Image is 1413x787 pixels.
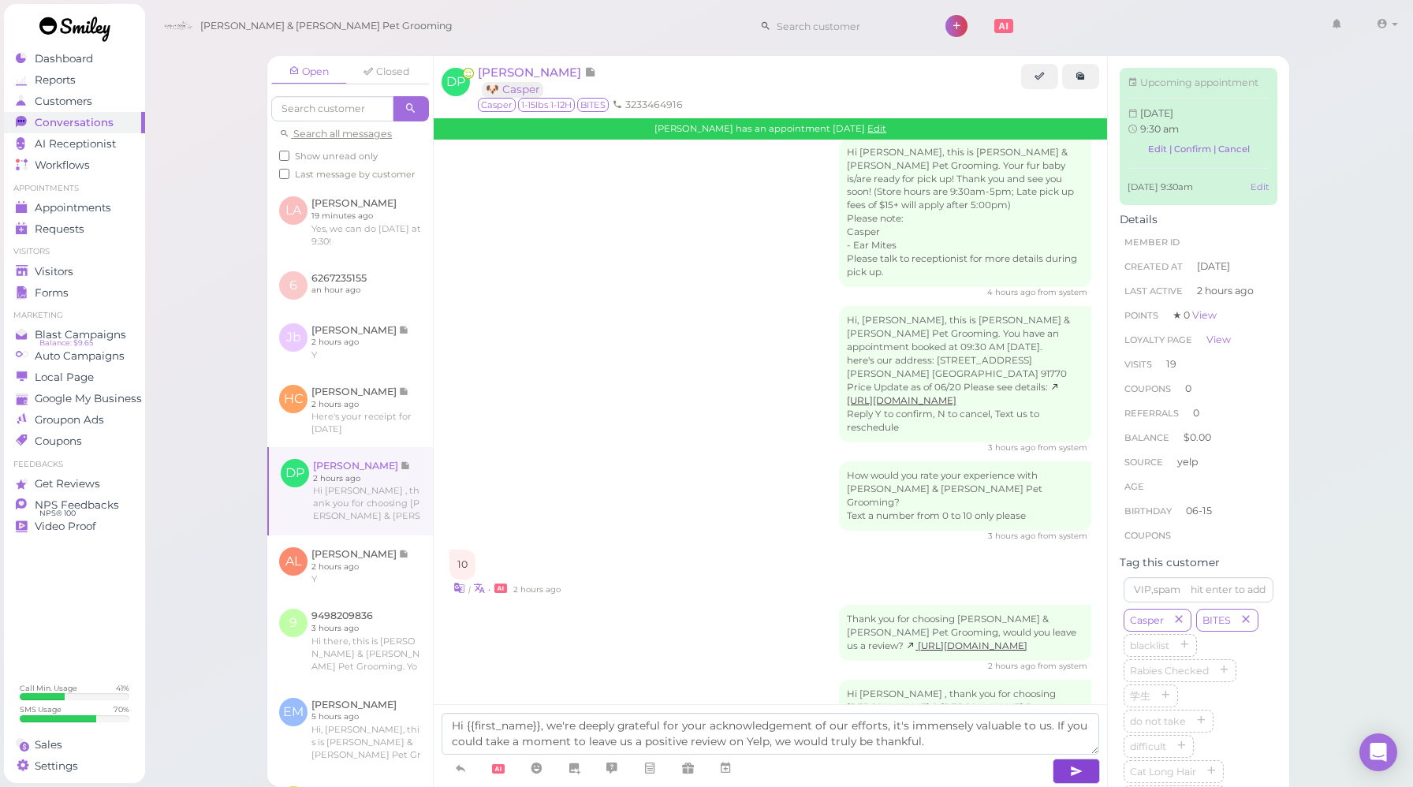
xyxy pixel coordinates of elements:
[4,473,145,494] a: Get Reviews
[35,73,76,87] span: Reports
[987,287,1038,297] span: 08/21/2025 12:56pm
[1124,530,1171,541] span: Coupons
[35,222,84,236] span: Requests
[35,371,94,384] span: Local Page
[609,98,687,112] li: 3233464916
[4,310,145,321] li: Marketing
[4,218,145,240] a: Requests
[1038,531,1087,541] span: from system
[577,98,609,112] span: BITES
[1124,359,1152,370] span: Visits
[349,60,424,84] a: Closed
[1124,237,1180,248] span: Member ID
[35,95,92,108] span: Customers
[771,13,924,39] input: Search customer
[1120,213,1277,226] div: Details
[4,516,145,537] a: Video Proof
[271,96,393,121] input: Search customer
[1128,181,1269,193] div: [DATE] 9:30am
[295,151,378,162] span: Show unread only
[1199,614,1234,626] span: BITES
[1120,376,1277,401] li: 0
[1192,309,1217,321] a: View
[1251,181,1269,193] a: Edit
[35,265,73,278] span: Visitors
[1197,259,1230,274] span: [DATE]
[1184,431,1211,443] span: $0.00
[654,123,867,134] span: [PERSON_NAME] has an appointment [DATE]
[39,507,76,520] span: NPS® 100
[1120,498,1277,524] li: 06-15
[1127,766,1199,778] span: Cat Long Hair
[988,442,1038,453] span: 08/21/2025 01:24pm
[116,683,129,693] div: 41 %
[1124,432,1172,443] span: Balance
[35,738,62,752] span: Sales
[279,128,392,140] a: Search all messages
[584,65,596,80] span: Note
[35,349,125,363] span: Auto Campaigns
[449,550,475,580] div: 10
[4,91,145,112] a: Customers
[1120,352,1277,377] li: 19
[20,704,62,714] div: SMS Usage
[1140,107,1173,119] span: Tue Sep 23 2025 09:30:00 GMT-0700 (Pacific Daylight Time)
[35,159,90,172] span: Workflows
[4,112,145,133] a: Conversations
[482,82,543,97] a: 🐶 Casper
[35,201,111,214] span: Appointments
[35,413,104,427] span: Groupon Ads
[839,461,1091,531] div: How would you rate your experience with [PERSON_NAME] & [PERSON_NAME] Pet Grooming? Text a number...
[271,60,347,84] a: Open
[35,759,78,773] span: Settings
[20,683,77,693] div: Call Min. Usage
[35,477,100,490] span: Get Reviews
[4,261,145,282] a: Visitors
[867,123,886,134] a: Edit
[1124,505,1172,517] span: Birthday
[1124,408,1179,419] span: Referrals
[1038,442,1087,453] span: from system
[839,605,1091,661] div: Thank you for choosing [PERSON_NAME] & [PERSON_NAME] Pet Grooming, would you leave us a review?
[4,409,145,431] a: Groupon Ads
[4,133,145,155] a: AI Receptionist
[4,494,145,516] a: NPS Feedbacks NPS® 100
[4,183,145,194] li: Appointments
[442,68,470,96] span: DP
[449,580,1091,596] div: •
[35,328,126,341] span: Blast Campaigns
[4,324,145,345] a: Blast Campaigns Balance: $9.65
[513,584,561,595] span: 08/21/2025 02:26pm
[1124,261,1183,272] span: Created At
[1127,640,1173,651] span: blacklist
[1124,577,1273,602] input: VIP,spam
[35,392,142,405] span: Google My Business
[4,367,145,388] a: Local Page
[4,155,145,176] a: Workflows
[1120,401,1277,426] li: 0
[839,306,1091,442] div: Hi, [PERSON_NAME], this is [PERSON_NAME] & [PERSON_NAME] Pet Grooming. You have an appointment bo...
[1127,715,1189,727] span: do not take
[4,734,145,755] a: Sales
[988,531,1038,541] span: 08/21/2025 01:24pm
[1124,383,1171,394] span: Coupons
[200,4,453,48] span: [PERSON_NAME] & [PERSON_NAME] Pet Grooming
[906,640,1027,651] a: [URL][DOMAIN_NAME]
[1359,733,1397,771] div: Open Intercom Messenger
[1127,665,1212,677] span: Rabies Checked
[35,520,96,533] span: Video Proof
[1191,583,1266,597] div: hit enter to add
[4,459,145,470] li: Feedbacks
[1127,614,1167,626] span: Casper
[4,69,145,91] a: Reports
[35,435,82,448] span: Coupons
[1128,139,1269,160] a: Edit | Confirm | Cancel
[478,65,584,80] span: [PERSON_NAME]
[1120,556,1277,569] div: Tag this customer
[518,98,575,112] span: 1-15lbs 1-12H
[478,65,596,96] a: [PERSON_NAME] 🐶 Casper
[1197,284,1254,298] span: 2 hours ago
[4,282,145,304] a: Forms
[4,48,145,69] a: Dashboard
[295,169,416,180] span: Last message by customer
